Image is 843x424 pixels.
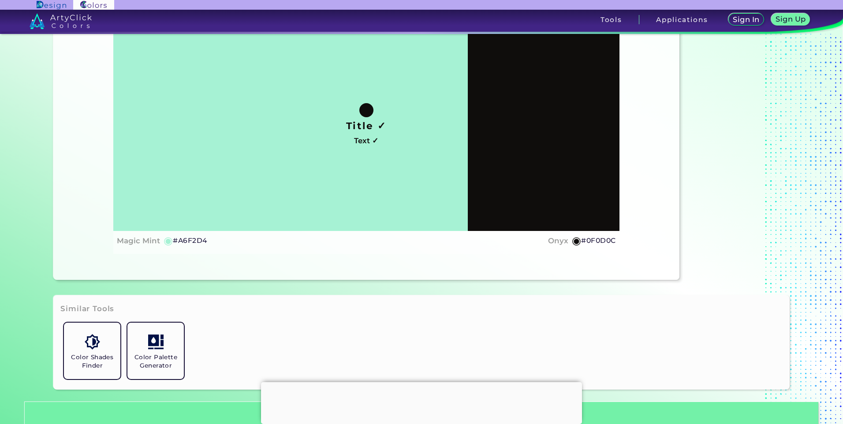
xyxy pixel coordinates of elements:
[776,15,806,23] h5: Sign Up
[733,16,760,23] h5: Sign In
[131,353,180,370] h5: Color Palette Generator
[656,16,708,23] h3: Applications
[124,319,187,383] a: Color Palette Generator
[60,319,124,383] a: Color Shades Finder
[85,334,100,350] img: icon_color_shades.svg
[30,13,92,29] img: logo_artyclick_colors_white.svg
[601,16,622,23] h3: Tools
[261,382,582,422] iframe: Advertisement
[354,134,378,147] h4: Text ✓
[548,234,568,247] h4: Onyx
[164,235,173,246] h5: ◉
[173,235,207,246] h5: #A6F2D4
[771,13,810,26] a: Sign Up
[728,13,765,26] a: Sign In
[117,234,160,247] h4: Magic Mint
[346,119,387,132] h1: Title ✓
[67,353,117,370] h5: Color Shades Finder
[148,334,164,350] img: icon_col_pal_col.svg
[581,235,615,246] h5: #0F0D0C
[572,235,582,246] h5: ◉
[37,1,66,9] img: ArtyClick Design logo
[60,304,114,314] h3: Similar Tools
